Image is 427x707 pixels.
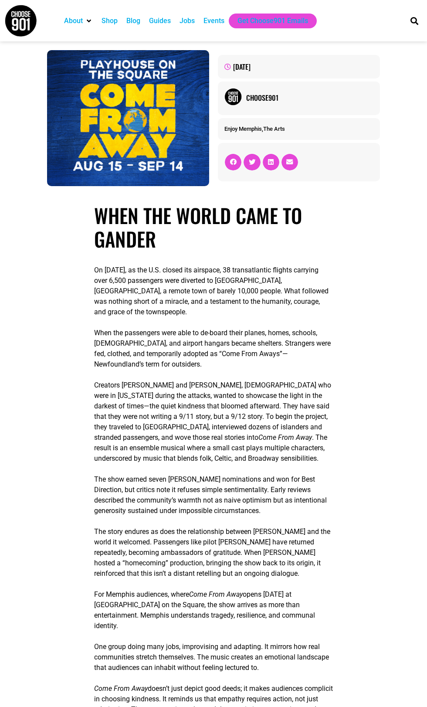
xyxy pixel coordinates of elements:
[244,154,260,170] div: Share on twitter
[225,154,241,170] div: Share on facebook
[224,88,242,105] img: Picture of Choose901
[237,16,308,26] a: Get Choose901 Emails
[94,433,327,462] span: . The result is an ensemble musical where a small cast plays multiple characters, underscored by ...
[233,61,251,72] time: [DATE]
[246,92,373,103] a: Choose901
[263,126,285,132] a: The Arts
[94,381,331,442] span: Creators [PERSON_NAME] and [PERSON_NAME], [DEMOGRAPHIC_DATA] who were in [US_STATE] during the at...
[189,590,243,598] span: Come From Away
[94,204,333,251] h1: When the World Came to Gander
[281,154,298,170] div: Share on email
[94,527,330,578] span: The story endures as does the relationship between [PERSON_NAME] and the world it welcomed. Passe...
[203,16,224,26] a: Events
[407,14,421,28] div: Search
[47,50,209,186] img: Blue wooden background with bold yellow and white text: "Playhouse on the Square Come From Away" ...
[224,126,285,132] span: ,
[180,16,195,26] a: Jobs
[60,14,398,28] nav: Main nav
[94,590,315,630] span: opens [DATE] at [GEOGRAPHIC_DATA] on the Square, the show arrives as more than entertainment. Mem...
[94,329,331,368] span: When the passengers were able to de-board their planes, homes, schools, [DEMOGRAPHIC_DATA], and a...
[263,154,279,170] div: Share on linkedin
[94,266,329,316] span: On [DATE], as the U.S. closed its airspace, 38 transatlantic flights carrying over 6,500 passenge...
[94,475,327,515] span: The show earned seven [PERSON_NAME] nominations and won for Best Direction, but critics note it r...
[149,16,171,26] a: Guides
[94,642,329,672] span: One group doing many jobs, improvising and adapting. It mirrors how real communities stretch them...
[94,684,148,693] span: Come From Away
[224,126,262,132] a: Enjoy Memphis
[126,16,140,26] a: Blog
[64,16,83,26] a: About
[94,590,189,598] span: For Memphis audiences, where
[258,433,312,442] span: Come From Away
[60,14,97,28] div: About
[102,16,118,26] a: Shop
